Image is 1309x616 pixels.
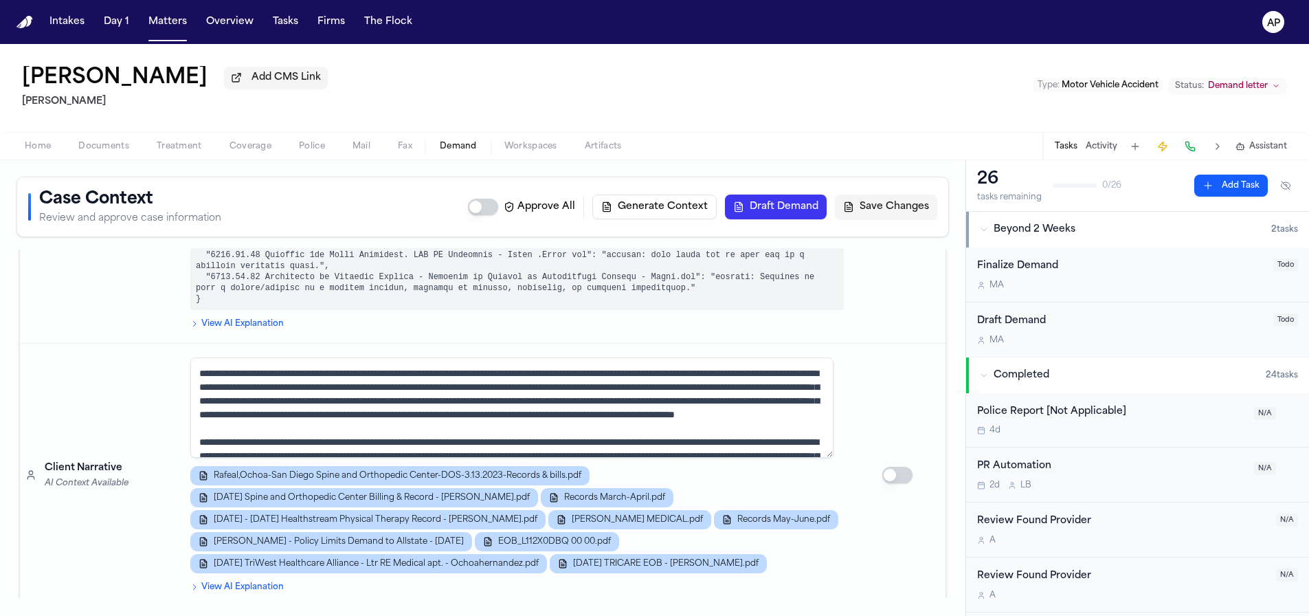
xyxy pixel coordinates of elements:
span: N/A [1254,407,1276,420]
img: Finch Logo [16,16,33,29]
div: Open task: Finalize Demand [966,247,1309,302]
button: Matters [143,10,192,34]
button: Overview [201,10,259,34]
button: [DATE] TRICARE EOB - [PERSON_NAME].pdf [550,554,767,573]
span: N/A [1276,514,1298,527]
button: Tasks [267,10,304,34]
div: PR Automation [977,459,1246,474]
span: Demand letter [1208,80,1268,91]
button: Draft Demand [725,195,827,219]
span: A [989,590,996,601]
button: Activity [1086,141,1117,152]
span: Motor Vehicle Accident [1062,81,1159,89]
button: The Flock [359,10,418,34]
span: L B [1020,480,1031,491]
span: Type : [1038,81,1060,89]
span: N/A [1254,462,1276,475]
div: Open task: Police Report [Not Applicable] [966,393,1309,448]
span: Fax [398,141,412,152]
button: Hide completed tasks (⌘⇧H) [1273,175,1298,197]
div: 26 [977,168,1042,190]
button: Edit Type: Motor Vehicle Accident [1033,78,1163,92]
button: Add Task [1126,137,1145,156]
div: Open task: Review Found Provider [966,558,1309,613]
button: Add CMS Link [224,67,328,89]
button: Add Task [1194,175,1268,197]
button: Tasks [1055,141,1077,152]
span: M A [989,280,1004,291]
span: Mail [353,141,370,152]
button: Records May-June.pdf [714,510,838,529]
button: Records March-April.pdf [541,488,673,507]
span: Client Narrative [45,461,122,475]
button: EOB_L112X0DBQ 00 00.pdf [475,532,619,551]
span: Todo [1273,258,1298,272]
div: Open task: Review Found Provider [966,503,1309,558]
div: Draft Demand [977,313,1265,329]
span: 24 task s [1266,370,1298,381]
button: Change status from Demand letter [1168,78,1287,94]
span: Artifacts [585,141,622,152]
summary: View AI Explanation [190,582,844,593]
div: Review Found Provider [977,569,1268,584]
label: Approve All [504,200,575,214]
div: Open task: Draft Demand [966,302,1309,357]
button: [DATE] - [DATE] Healthstream Physical Therapy Record - [PERSON_NAME].pdf [190,510,546,529]
button: Assistant [1235,141,1287,152]
span: Beyond 2 Weeks [994,223,1075,236]
button: Generate Context [592,195,717,219]
span: N/A [1276,569,1298,582]
button: Save Changes [835,195,937,219]
span: Completed [994,368,1049,382]
p: Review and approve case information [39,212,221,225]
div: Finalize Demand [977,258,1265,274]
button: Make a Call [1181,137,1200,156]
span: Documents [78,141,129,152]
span: Assistant [1249,141,1287,152]
button: Intakes [44,10,90,34]
button: Firms [312,10,350,34]
span: Todo [1273,313,1298,327]
button: [DATE] Spine and Orthopedic Center Billing & Record - [PERSON_NAME].pdf [190,488,538,507]
span: 4d [989,425,1000,436]
span: M A [989,335,1004,346]
summary: View AI Explanation [190,318,844,329]
div: Review Found Provider [977,514,1268,529]
h1: [PERSON_NAME] [22,66,208,91]
span: Workspaces [504,141,557,152]
button: Completed24tasks [966,357,1309,393]
span: Demand [440,141,477,152]
h1: Case Context [39,188,221,210]
div: Open task: PR Automation [966,448,1309,503]
h2: [PERSON_NAME] [22,93,328,110]
button: Create Immediate Task [1153,137,1172,156]
button: Day 1 [98,10,135,34]
button: [PERSON_NAME] MEDICAL.pdf [548,510,711,529]
button: Beyond 2 Weeks2tasks [966,212,1309,247]
button: Rafeal,Ochoa-San Diego Spine and Orthopedic Center-DOS-3.13.2023-Records & bills.pdf [190,466,590,485]
span: 2 task s [1271,224,1298,235]
span: Home [25,141,51,152]
span: Add CMS Link [251,71,321,85]
span: 0 / 26 [1102,180,1121,191]
span: 2d [989,480,1000,491]
button: [PERSON_NAME] - Policy Limits Demand to Allstate - [DATE] [190,532,472,551]
span: A [989,535,996,546]
div: tasks remaining [977,192,1042,203]
button: [DATE] TriWest Healthcare Alliance - Ltr RE Medical apt. - Ochoahernandez.pdf [190,554,547,573]
div: Police Report [Not Applicable] [977,404,1246,420]
a: Home [16,16,33,29]
span: Treatment [157,141,202,152]
span: Status: [1175,80,1204,91]
button: Edit matter name [22,66,208,91]
span: Coverage [230,141,271,152]
span: Police [299,141,325,152]
div: AI Context Available [45,478,179,489]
